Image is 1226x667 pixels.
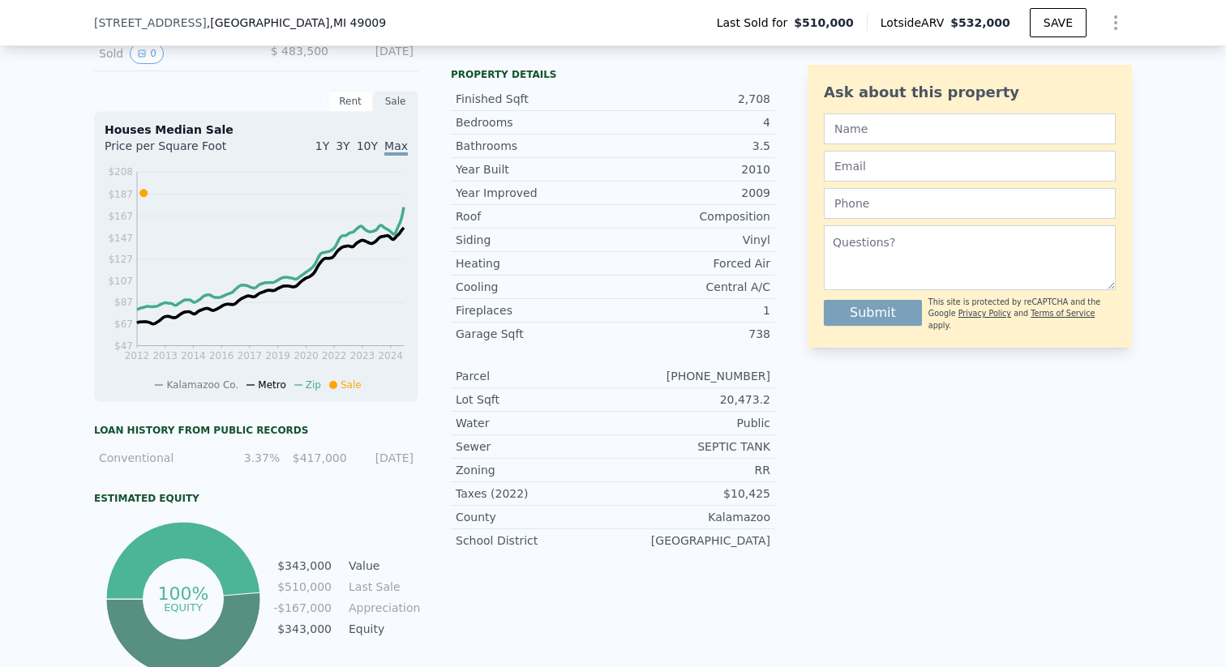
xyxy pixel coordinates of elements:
tspan: 100% [158,584,209,604]
tspan: $47 [114,340,133,352]
div: Bedrooms [456,114,613,130]
tspan: 2019 [265,350,290,361]
div: Zoning [456,462,613,478]
div: Bathrooms [456,138,613,154]
tspan: $167 [108,211,133,222]
div: Central A/C [613,279,770,295]
span: [STREET_ADDRESS] [94,15,207,31]
span: $510,000 [794,15,854,31]
span: 1Y [315,139,329,152]
tspan: $67 [114,319,133,330]
div: Kalamazoo [613,509,770,525]
div: Year Built [456,161,613,177]
div: 2009 [613,185,770,201]
div: Parcel [456,368,613,384]
td: -$167,000 [272,599,332,617]
tspan: $127 [108,254,133,265]
td: Equity [345,620,418,638]
div: 2010 [613,161,770,177]
span: 10Y [357,139,378,152]
div: Year Improved [456,185,613,201]
tspan: 2014 [181,350,206,361]
div: Property details [451,68,775,81]
tspan: 2022 [322,350,347,361]
button: Submit [824,300,922,326]
div: 3.37% [223,450,280,466]
div: SEPTIC TANK [613,438,770,455]
tspan: $147 [108,233,133,244]
tspan: equity [164,601,203,613]
div: [DATE] [341,43,414,64]
div: Houses Median Sale [105,122,408,138]
tspan: $208 [108,166,133,177]
span: Max [384,139,408,156]
tspan: $187 [108,189,133,200]
a: Privacy Policy [958,309,1011,318]
div: Conventional [99,450,213,466]
div: Ask about this property [824,81,1116,104]
tspan: 2020 [294,350,319,361]
div: 738 [613,326,770,342]
div: Heating [456,255,613,272]
div: Finished Sqft [456,91,613,107]
div: Rent [328,91,373,112]
div: RR [613,462,770,478]
div: 3.5 [613,138,770,154]
div: Sale [373,91,418,112]
div: Siding [456,232,613,248]
div: Cooling [456,279,613,295]
div: Lot Sqft [456,391,613,408]
div: School District [456,532,613,549]
a: Terms of Service [1031,309,1095,318]
div: Sold [99,43,243,64]
div: Water [456,415,613,431]
div: This site is protected by reCAPTCHA and the Google and apply. [928,297,1116,331]
div: County [456,509,613,525]
span: $ 483,500 [271,45,328,58]
span: 3Y [336,139,349,152]
div: 4 [613,114,770,130]
td: Appreciation [345,599,418,617]
tspan: 2012 [125,350,150,361]
span: , [GEOGRAPHIC_DATA] [207,15,386,31]
div: Garage Sqft [456,326,613,342]
span: Last Sold for [717,15,795,31]
div: $417,000 [289,450,346,466]
div: [DATE] [357,450,414,466]
td: Last Sale [345,578,418,596]
input: Email [824,151,1116,182]
div: 2,708 [613,91,770,107]
span: Zip [306,379,321,391]
div: Sewer [456,438,613,455]
button: View historical data [130,43,164,64]
div: Composition [613,208,770,224]
input: Phone [824,188,1116,219]
div: Roof [456,208,613,224]
div: Fireplaces [456,302,613,319]
td: $343,000 [272,557,332,575]
tspan: $87 [114,297,133,308]
div: Loan history from public records [94,424,418,437]
div: Forced Air [613,255,770,272]
div: 1 [613,302,770,319]
div: Estimated Equity [94,492,418,505]
div: Price per Square Foot [105,138,256,164]
tspan: $107 [108,276,133,287]
span: Lotside ARV [881,15,950,31]
td: $510,000 [272,578,332,596]
span: Kalamazoo Co. [166,379,238,391]
tspan: 2023 [350,350,375,361]
td: Value [345,557,418,575]
button: Show Options [1100,6,1132,39]
div: [PHONE_NUMBER] [613,368,770,384]
div: Public [613,415,770,431]
div: [GEOGRAPHIC_DATA] [613,532,770,549]
input: Name [824,113,1116,144]
tspan: 2013 [152,350,178,361]
tspan: 2017 [238,350,263,361]
span: Sale [341,379,362,391]
td: $343,000 [272,620,332,638]
div: $10,425 [613,485,770,502]
tspan: 2016 [209,350,234,361]
button: SAVE [1030,8,1087,37]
